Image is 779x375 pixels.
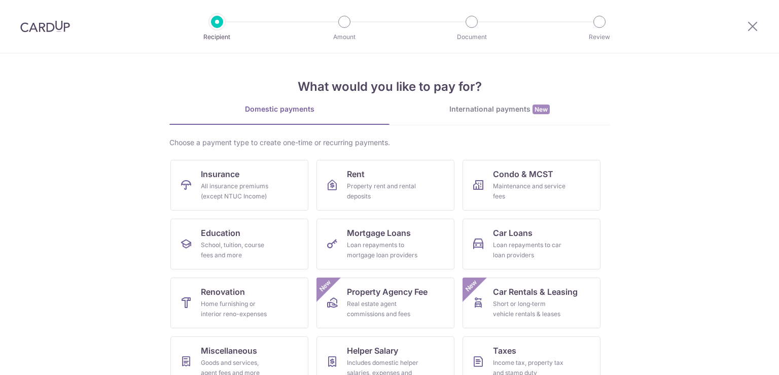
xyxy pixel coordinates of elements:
[463,278,480,294] span: New
[201,299,274,319] div: Home furnishing or interior reno-expenses
[316,219,454,269] a: Mortgage LoansLoan repayments to mortgage loan providers
[347,299,420,319] div: Real estate agent commissions and fees
[493,240,566,260] div: Loan repayments to car loan providers
[493,227,533,239] span: Car Loans
[347,227,411,239] span: Mortgage Loans
[562,32,637,42] p: Review
[201,168,239,180] span: Insurance
[493,168,553,180] span: Condo & MCST
[201,286,245,298] span: Renovation
[434,32,509,42] p: Document
[169,138,610,148] div: Choose a payment type to create one-time or recurring payments.
[533,105,550,114] span: New
[201,240,274,260] div: School, tuition, course fees and more
[201,181,274,201] div: All insurance premiums (except NTUC Income)
[169,104,389,114] div: Domestic payments
[347,345,398,357] span: Helper Salary
[463,219,600,269] a: Car LoansLoan repayments to car loan providers
[317,278,334,294] span: New
[463,160,600,211] a: Condo & MCSTMaintenance and service fees
[170,160,308,211] a: InsuranceAll insurance premiums (except NTUC Income)
[389,104,610,115] div: International payments
[347,181,420,201] div: Property rent and rental deposits
[493,299,566,319] div: Short or long‑term vehicle rentals & leases
[493,345,516,357] span: Taxes
[201,345,257,357] span: Miscellaneous
[347,286,428,298] span: Property Agency Fee
[347,168,365,180] span: Rent
[169,78,610,96] h4: What would you like to pay for?
[20,20,70,32] img: CardUp
[201,227,240,239] span: Education
[714,345,769,370] iframe: Opens a widget where you can find more information
[463,278,600,328] a: Car Rentals & LeasingShort or long‑term vehicle rentals & leasesNew
[307,32,382,42] p: Amount
[180,32,255,42] p: Recipient
[170,219,308,269] a: EducationSchool, tuition, course fees and more
[316,160,454,211] a: RentProperty rent and rental deposits
[347,240,420,260] div: Loan repayments to mortgage loan providers
[493,181,566,201] div: Maintenance and service fees
[170,278,308,328] a: RenovationHome furnishing or interior reno-expenses
[493,286,578,298] span: Car Rentals & Leasing
[316,278,454,328] a: Property Agency FeeReal estate agent commissions and feesNew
